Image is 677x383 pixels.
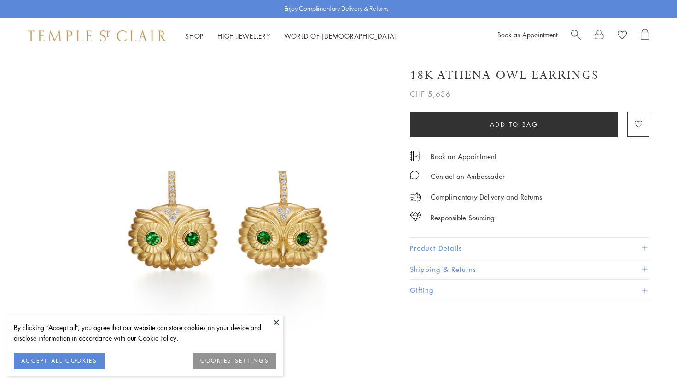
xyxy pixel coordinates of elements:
[410,88,451,100] span: CHF 5,636
[431,191,542,203] p: Complimentary Delivery and Returns
[14,353,105,369] button: ACCEPT ALL COOKIES
[641,29,649,43] a: Open Shopping Bag
[631,340,668,374] iframe: Gorgias live chat messenger
[410,151,421,161] img: icon_appointment.svg
[410,212,421,221] img: icon_sourcing.svg
[284,31,397,41] a: World of [DEMOGRAPHIC_DATA]World of [DEMOGRAPHIC_DATA]
[410,67,599,83] h1: 18K Athena Owl Earrings
[431,212,495,224] div: Responsible Sourcing
[217,31,270,41] a: High JewelleryHigh Jewellery
[490,119,538,130] span: Add to bag
[193,353,276,369] button: COOKIES SETTINGS
[14,322,276,343] div: By clicking “Accept all”, you agree that our website can store cookies on your device and disclos...
[497,30,557,39] a: Book an Appointment
[185,31,204,41] a: ShopShop
[28,30,167,41] img: Temple St. Clair
[618,29,627,43] a: View Wishlist
[431,151,496,161] a: Book an Appointment
[410,191,421,203] img: icon_delivery.svg
[410,171,419,180] img: MessageIcon-01_2.svg
[410,112,618,137] button: Add to bag
[410,280,649,301] button: Gifting
[431,171,505,182] div: Contact an Ambassador
[571,29,581,43] a: Search
[410,259,649,280] button: Shipping & Returns
[185,30,397,42] nav: Main navigation
[284,4,389,13] p: Enjoy Complimentary Delivery & Returns
[410,238,649,259] button: Product Details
